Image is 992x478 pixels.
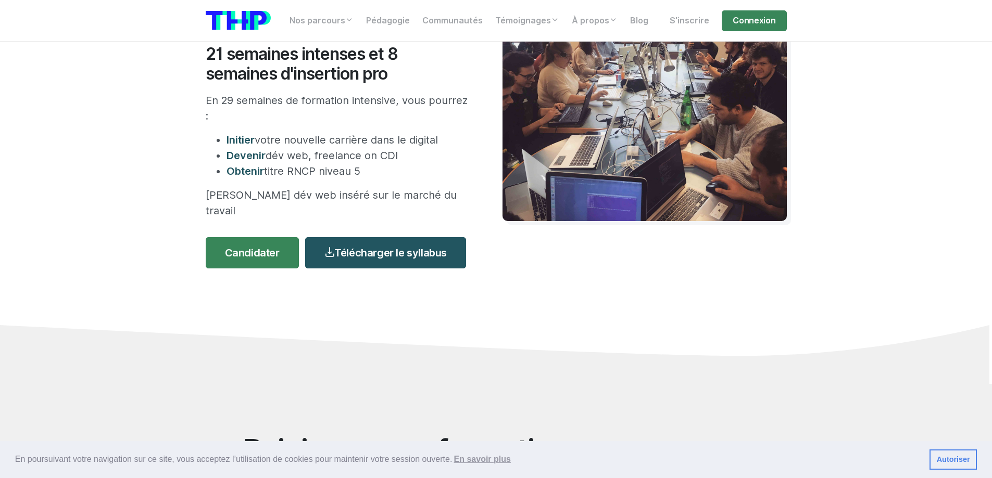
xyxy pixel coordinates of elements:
h2: 21 semaines intenses et 8 semaines d'insertion pro [206,44,471,84]
a: learn more about cookies [452,451,512,467]
a: Blog [624,10,655,31]
a: Témoignages [489,10,566,31]
p: En 29 semaines de formation intensive, vous pourrez : [206,93,471,124]
a: Nos parcours [283,10,360,31]
span: Initier [227,134,255,146]
li: votre nouvelle carrière dans le digital [227,132,471,148]
a: dismiss cookie message [930,449,977,470]
span: Devenir [227,149,266,162]
li: titre RNCP niveau 5 [227,163,471,179]
span: Obtenir [227,165,264,177]
a: Candidater [206,237,299,268]
a: S'inscrire [663,10,715,31]
img: logo [206,11,271,30]
a: Communautés [416,10,489,31]
li: dév web, freelance on CDI [227,148,471,163]
p: [PERSON_NAME] dév web inséré sur le marché du travail [206,187,471,218]
a: Télécharger le syllabus [305,237,466,268]
span: En poursuivant votre navigation sur ce site, vous acceptez l’utilisation de cookies pour mainteni... [15,451,921,467]
a: Connexion [722,10,786,31]
a: Pédagogie [360,10,416,31]
a: À propos [566,10,624,31]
